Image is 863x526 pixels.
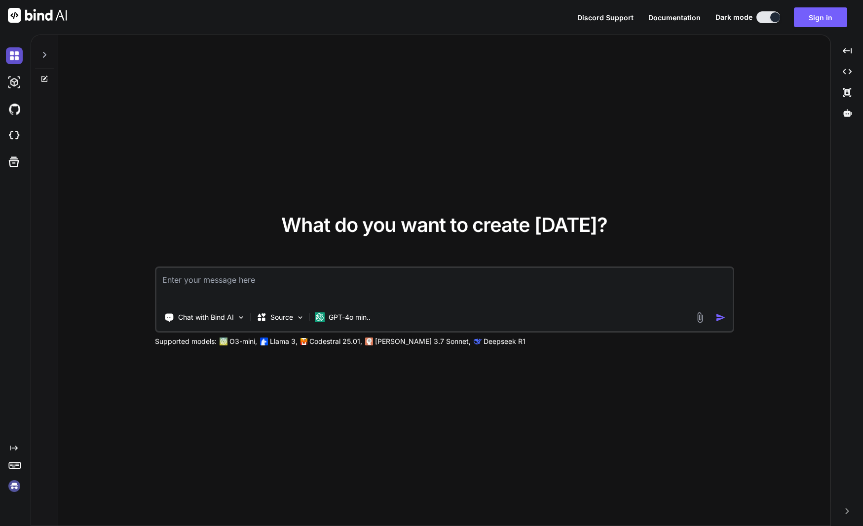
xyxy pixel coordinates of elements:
img: claude [474,338,482,345]
img: Bind AI [8,8,67,23]
img: Llama2 [260,338,268,345]
p: Supported models: [155,337,217,346]
img: GPT-4 [220,338,227,345]
img: darkAi-studio [6,74,23,91]
img: Pick Tools [237,313,245,322]
span: Documentation [648,13,701,22]
p: Deepseek R1 [484,337,525,346]
p: O3-mini, [229,337,257,346]
p: Source [270,312,293,322]
button: Sign in [794,7,847,27]
button: Discord Support [577,12,634,23]
img: Pick Models [296,313,304,322]
p: Llama 3, [270,337,298,346]
p: [PERSON_NAME] 3.7 Sonnet, [375,337,471,346]
p: Codestral 25.01, [309,337,362,346]
p: Chat with Bind AI [178,312,234,322]
img: cloudideIcon [6,127,23,144]
img: signin [6,478,23,494]
img: githubDark [6,101,23,117]
img: icon [715,312,726,323]
span: Discord Support [577,13,634,22]
img: Mistral-AI [300,338,307,345]
button: Documentation [648,12,701,23]
p: GPT-4o min.. [329,312,371,322]
span: What do you want to create [DATE]? [281,213,607,237]
img: GPT-4o mini [315,312,325,322]
img: attachment [694,312,706,323]
img: darkChat [6,47,23,64]
span: Dark mode [715,12,752,22]
img: claude [365,338,373,345]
